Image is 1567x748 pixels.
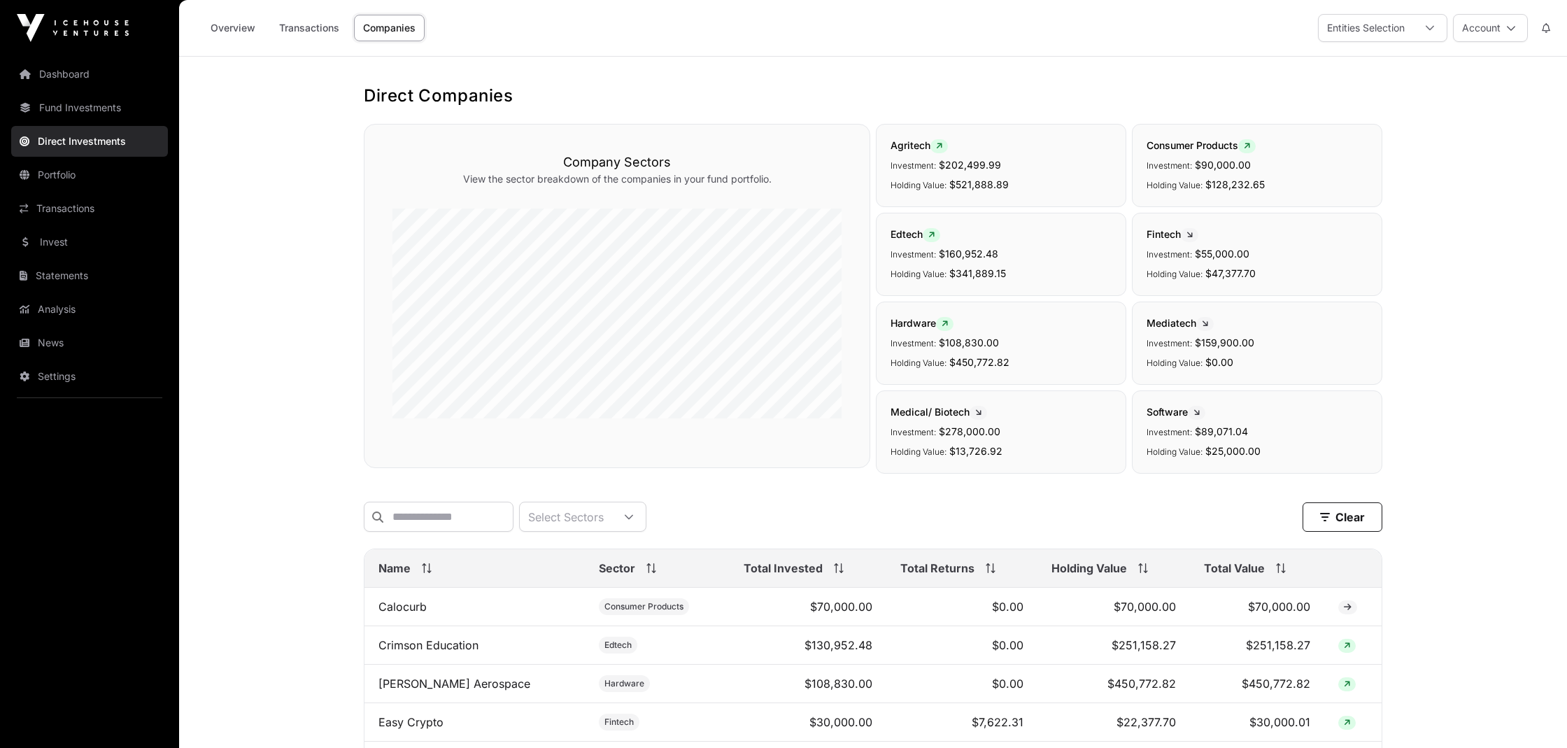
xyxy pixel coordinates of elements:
span: Medical/ Biotech [891,405,1112,420]
span: Investment: [1147,338,1192,348]
td: $7,622.31 [886,703,1037,742]
a: Settings [11,361,168,392]
span: $278,000.00 [939,425,1000,437]
span: Holding Value: [1147,446,1203,457]
a: Fund Investments [11,92,168,123]
td: $0.00 [886,626,1037,665]
iframe: Chat Widget [1497,681,1567,748]
span: $521,888.89 [949,178,1009,190]
a: [PERSON_NAME] Aerospace [378,677,530,691]
span: $160,952.48 [939,248,998,260]
a: Transactions [11,193,168,224]
a: Invest [11,227,168,257]
span: $89,071.04 [1195,425,1248,437]
span: Investment: [891,249,936,260]
span: Edtech [891,227,1112,242]
span: $159,900.00 [1195,337,1254,348]
span: Holding Value [1051,560,1127,577]
span: $0.00 [1205,356,1233,368]
span: Holding Value: [1147,358,1203,368]
span: $341,889.15 [949,267,1006,279]
a: Direct Investments [11,126,168,157]
span: Consumer Products [604,601,683,612]
span: Investment: [891,160,936,171]
button: Account [1453,14,1528,42]
div: Select Sectors [520,502,612,531]
a: Calocurb [378,600,427,614]
span: Software [1147,405,1368,420]
h1: Direct Companies [364,85,1382,107]
span: Name [378,560,411,577]
a: Analysis [11,294,168,325]
span: $55,000.00 [1195,248,1249,260]
span: $90,000.00 [1195,159,1251,171]
span: Investment: [1147,427,1192,437]
td: $251,158.27 [1190,626,1324,665]
td: $0.00 [886,588,1037,626]
span: Holding Value: [1147,180,1203,190]
span: $25,000.00 [1205,445,1261,457]
a: Transactions [270,15,348,41]
span: Holding Value: [891,180,946,190]
span: $47,377.70 [1205,267,1256,279]
td: $22,377.70 [1037,703,1190,742]
td: $0.00 [886,665,1037,703]
td: $108,830.00 [730,665,886,703]
td: $130,952.48 [730,626,886,665]
a: Crimson Education [378,638,478,652]
span: $450,772.82 [949,356,1009,368]
span: $202,499.99 [939,159,1001,171]
span: Consumer Products [1147,139,1368,153]
a: Overview [201,15,264,41]
span: Hardware [891,316,1112,331]
span: $128,232.65 [1205,178,1265,190]
p: View the sector breakdown of the companies in your fund portfolio. [392,172,842,186]
td: $450,772.82 [1037,665,1190,703]
a: Portfolio [11,160,168,190]
span: Sector [599,560,635,577]
a: Dashboard [11,59,168,90]
a: News [11,327,168,358]
a: Easy Crypto [378,715,444,729]
td: $70,000.00 [730,588,886,626]
td: $30,000.00 [730,703,886,742]
td: $251,158.27 [1037,626,1190,665]
td: $450,772.82 [1190,665,1324,703]
span: Edtech [604,640,632,651]
span: Total Value [1204,560,1265,577]
span: Investment: [1147,160,1192,171]
span: Investment: [1147,249,1192,260]
span: Agritech [891,139,1112,153]
td: $30,000.01 [1190,703,1324,742]
span: Mediatech [1147,316,1368,331]
span: Total Invested [744,560,823,577]
img: Icehouse Ventures Logo [17,14,129,42]
td: $70,000.00 [1190,588,1324,626]
span: Total Returns [900,560,974,577]
span: Holding Value: [891,358,946,368]
span: $13,726.92 [949,445,1002,457]
span: Holding Value: [1147,269,1203,279]
span: $108,830.00 [939,337,999,348]
td: $70,000.00 [1037,588,1190,626]
a: Statements [11,260,168,291]
span: Fintech [604,717,634,728]
div: Entities Selection [1319,15,1413,41]
span: Fintech [1147,227,1368,242]
span: Hardware [604,678,644,689]
span: Investment: [891,338,936,348]
h3: Company Sectors [392,153,842,172]
span: Investment: [891,427,936,437]
a: Companies [354,15,425,41]
button: Clear [1303,502,1382,532]
span: Holding Value: [891,269,946,279]
span: Holding Value: [891,446,946,457]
